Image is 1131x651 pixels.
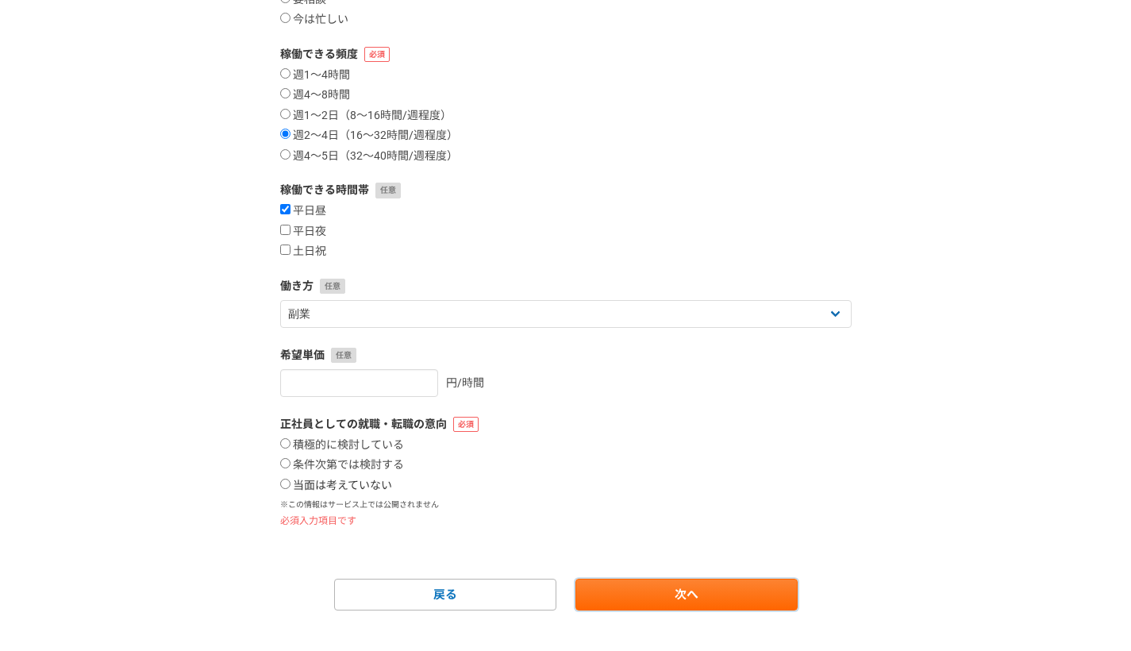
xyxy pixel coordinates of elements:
[280,68,290,79] input: 週1〜4時間
[280,278,852,295] label: 働き方
[280,416,852,433] label: 正社員としての就職・転職の意向
[280,129,290,139] input: 週2〜4日（16〜32時間/週程度）
[280,204,290,214] input: 平日昼
[280,458,290,468] input: 条件次第では検討する
[280,225,326,239] label: 平日夜
[280,149,290,160] input: 週4〜5日（32〜40時間/週程度）
[280,514,852,528] p: 必須入力項目です
[334,579,556,611] a: 戻る
[280,13,348,27] label: 今は忙しい
[280,245,326,259] label: 土日祝
[280,204,326,218] label: 平日昼
[446,376,484,389] span: 円/時間
[280,109,290,119] input: 週1〜2日（8〜16時間/週程度）
[280,149,458,164] label: 週4〜5日（32〜40時間/週程度）
[280,458,404,472] label: 条件次第では検討する
[280,88,350,102] label: 週4〜8時間
[280,129,458,143] label: 週2〜4日（16〜32時間/週程度）
[280,68,350,83] label: 週1〜4時間
[280,479,392,493] label: 当面は考えていない
[280,46,852,63] label: 稼働できる頻度
[280,225,290,235] input: 平日夜
[280,182,852,198] label: 稼働できる時間帯
[280,438,404,453] label: 積極的に検討している
[280,438,290,449] input: 積極的に検討している
[280,499,852,510] p: ※この情報はサービス上では公開されません
[280,245,290,255] input: 土日祝
[280,109,452,123] label: 週1〜2日（8〜16時間/週程度）
[575,579,798,611] a: 次へ
[280,13,290,23] input: 今は忙しい
[280,88,290,98] input: 週4〜8時間
[280,347,852,364] label: 希望単価
[280,479,290,489] input: 当面は考えていない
